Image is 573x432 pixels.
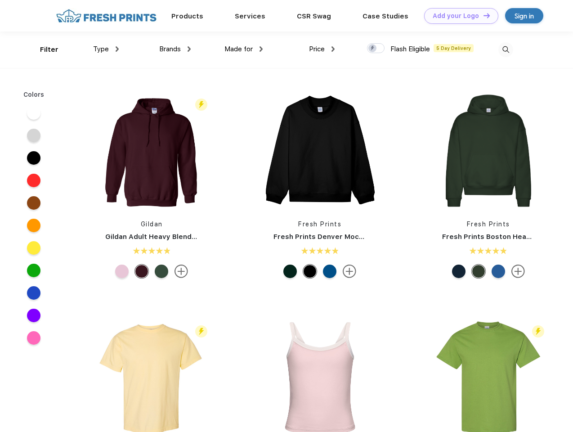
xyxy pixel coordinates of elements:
img: flash_active_toggle.svg [195,325,207,337]
div: Royal Blue [492,265,505,278]
div: Royal Blue [323,265,336,278]
span: 5 Day Delivery [434,44,474,52]
span: Type [93,45,109,53]
div: Colors [17,90,51,99]
img: dropdown.png [260,46,263,52]
a: Gildan Adult Heavy Blend 8 Oz. 50/50 Hooded Sweatshirt [105,233,302,241]
img: more.svg [175,265,188,278]
div: Add your Logo [433,12,479,20]
div: Black [303,265,317,278]
img: dropdown.png [116,46,119,52]
img: dropdown.png [331,46,335,52]
a: Fresh Prints Denver Mock Neck Heavyweight Sweatshirt [273,233,469,241]
img: DT [483,13,490,18]
a: Fresh Prints [298,220,341,228]
div: Maroon [135,265,148,278]
a: Products [171,12,203,20]
div: Filter [40,45,58,55]
div: Navy [452,265,466,278]
span: Flash Eligible [390,45,430,53]
span: Price [309,45,325,53]
img: desktop_search.svg [498,42,513,57]
span: Brands [159,45,181,53]
img: dropdown.png [188,46,191,52]
img: more.svg [343,265,356,278]
div: Sign in [515,11,534,21]
img: func=resize&h=266 [260,91,380,211]
img: func=resize&h=266 [92,91,211,211]
div: Hth Sp Drk Green [155,265,168,278]
div: Forest Green [472,265,485,278]
span: Made for [224,45,253,53]
div: Light Pink [115,265,129,278]
img: more.svg [511,265,525,278]
img: flash_active_toggle.svg [532,325,544,337]
img: func=resize&h=266 [429,91,548,211]
a: Gildan [141,220,163,228]
a: Sign in [505,8,543,23]
a: Fresh Prints [467,220,510,228]
div: Forest Green [283,265,297,278]
img: fo%20logo%202.webp [54,8,159,24]
img: flash_active_toggle.svg [195,99,207,111]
